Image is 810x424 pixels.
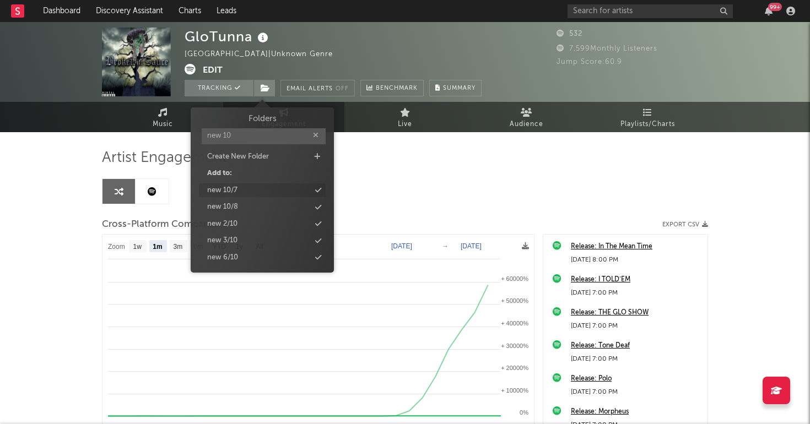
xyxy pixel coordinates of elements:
text: + 40000% [501,320,528,327]
button: Summary [429,80,482,96]
button: Tracking [185,80,253,96]
a: Release: THE GLO SHOW [571,306,702,319]
input: Search for folders... [202,128,326,144]
div: GloTunna [185,28,271,46]
button: Email AlertsOff [280,80,355,96]
text: + 30000% [501,343,528,349]
text: 0% [520,409,528,416]
text: 3m [174,243,183,251]
button: Export CSV [662,221,708,228]
div: [DATE] 8:00 PM [571,253,702,267]
a: Release: Tone Deaf [571,339,702,352]
text: 1w [133,243,142,251]
text: [DATE] [391,242,412,250]
text: [DATE] [461,242,482,250]
a: Live [344,102,466,132]
div: [GEOGRAPHIC_DATA] | Unknown Genre [185,48,358,61]
a: Playlists/Charts [587,102,708,132]
a: Engagement [223,102,344,132]
a: Benchmark [360,80,424,96]
div: 99 + [768,3,782,11]
em: Off [336,86,349,92]
span: 7,599 Monthly Listeners [557,45,657,52]
text: → [442,242,449,250]
input: Search for artists [568,4,733,18]
div: [DATE] 7:00 PM [571,385,702,399]
span: Jump Score: 60.9 [557,58,622,66]
div: Add to: [207,168,232,179]
text: 1m [153,243,162,251]
span: Playlists/Charts [620,118,675,131]
span: 532 [557,30,582,37]
div: [DATE] 7:00 PM [571,352,702,366]
span: Summary [443,85,476,91]
span: Cross-Platform Comparison [102,218,225,231]
span: Benchmark [376,82,418,95]
div: Create New Folder [207,151,269,162]
span: Artist Engagement [102,151,227,165]
a: Release: In The Mean Time [571,240,702,253]
text: + 20000% [501,365,528,371]
text: Zoom [108,243,125,251]
div: new 2/10 [207,219,237,230]
div: [DATE] 7:00 PM [571,286,702,300]
text: + 50000% [501,297,528,304]
text: + 60000% [501,275,528,282]
div: new 6/10 [207,252,238,263]
a: Release: Morpheus [571,405,702,418]
span: Live [398,118,412,131]
text: + 10000% [501,387,528,394]
button: Edit [203,64,223,78]
button: 99+ [765,7,773,15]
div: new 10/7 [207,185,237,196]
span: Music [153,118,173,131]
a: Release: Polo [571,372,702,385]
a: Release: I TOLD’EM [571,273,702,286]
div: [DATE] 7:00 PM [571,319,702,333]
a: Music [102,102,223,132]
a: Audience [466,102,587,132]
h3: Folders [248,113,276,126]
div: new 3/10 [207,235,237,246]
div: new 10/8 [207,202,238,213]
span: Audience [510,118,543,131]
